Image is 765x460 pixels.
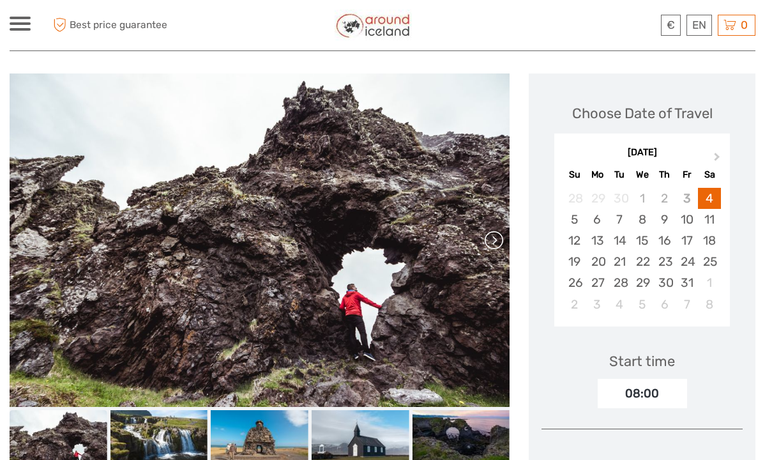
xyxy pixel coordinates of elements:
[676,272,698,293] div: Choose Friday, October 31st, 2025
[653,272,676,293] div: Choose Thursday, October 30th, 2025
[676,188,698,209] div: Not available Friday, October 3rd, 2025
[563,251,586,272] div: Choose Sunday, October 19th, 2025
[631,166,653,183] div: We
[609,166,631,183] div: Tu
[698,230,720,251] div: Choose Saturday, October 18th, 2025
[676,294,698,315] div: Choose Friday, November 7th, 2025
[563,230,586,251] div: Choose Sunday, October 12th, 2025
[563,294,586,315] div: Choose Sunday, November 2nd, 2025
[698,294,720,315] div: Choose Saturday, November 8th, 2025
[563,166,586,183] div: Su
[631,188,653,209] div: Not available Wednesday, October 1st, 2025
[335,10,412,41] img: Around Iceland
[686,15,712,36] div: EN
[586,272,609,293] div: Choose Monday, October 27th, 2025
[572,103,713,123] div: Choose Date of Travel
[631,230,653,251] div: Choose Wednesday, October 15th, 2025
[631,209,653,230] div: Choose Wednesday, October 8th, 2025
[631,272,653,293] div: Choose Wednesday, October 29th, 2025
[698,188,720,209] div: Choose Saturday, October 4th, 2025
[554,146,730,160] div: [DATE]
[708,149,729,170] button: Next Month
[653,294,676,315] div: Choose Thursday, November 6th, 2025
[609,351,675,371] div: Start time
[609,251,631,272] div: Choose Tuesday, October 21st, 2025
[739,19,750,31] span: 0
[653,209,676,230] div: Choose Thursday, October 9th, 2025
[631,251,653,272] div: Choose Wednesday, October 22nd, 2025
[586,209,609,230] div: Choose Monday, October 6th, 2025
[698,209,720,230] div: Choose Saturday, October 11th, 2025
[676,209,698,230] div: Choose Friday, October 10th, 2025
[586,294,609,315] div: Choose Monday, November 3rd, 2025
[563,209,586,230] div: Choose Sunday, October 5th, 2025
[667,19,675,31] span: €
[653,230,676,251] div: Choose Thursday, October 16th, 2025
[609,209,631,230] div: Choose Tuesday, October 7th, 2025
[609,294,631,315] div: Choose Tuesday, November 4th, 2025
[563,188,586,209] div: Not available Sunday, September 28th, 2025
[676,166,698,183] div: Fr
[558,188,725,315] div: month 2025-10
[653,166,676,183] div: Th
[631,294,653,315] div: Choose Wednesday, November 5th, 2025
[586,166,609,183] div: Mo
[598,379,687,408] div: 08:00
[586,188,609,209] div: Not available Monday, September 29th, 2025
[653,251,676,272] div: Choose Thursday, October 23rd, 2025
[676,230,698,251] div: Choose Friday, October 17th, 2025
[147,20,162,35] button: Open LiveChat chat widget
[586,230,609,251] div: Choose Monday, October 13th, 2025
[698,272,720,293] div: Choose Saturday, November 1st, 2025
[698,251,720,272] div: Choose Saturday, October 25th, 2025
[676,251,698,272] div: Choose Friday, October 24th, 2025
[609,272,631,293] div: Choose Tuesday, October 28th, 2025
[10,73,510,407] img: 6fde5d402c3e4a67ba04a6c3221c78ca_main_slider.jpeg
[609,188,631,209] div: Not available Tuesday, September 30th, 2025
[563,272,586,293] div: Choose Sunday, October 26th, 2025
[698,166,720,183] div: Sa
[50,15,196,36] span: Best price guarantee
[18,22,144,33] p: We're away right now. Please check back later!
[609,230,631,251] div: Choose Tuesday, October 14th, 2025
[653,188,676,209] div: Not available Thursday, October 2nd, 2025
[586,251,609,272] div: Choose Monday, October 20th, 2025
